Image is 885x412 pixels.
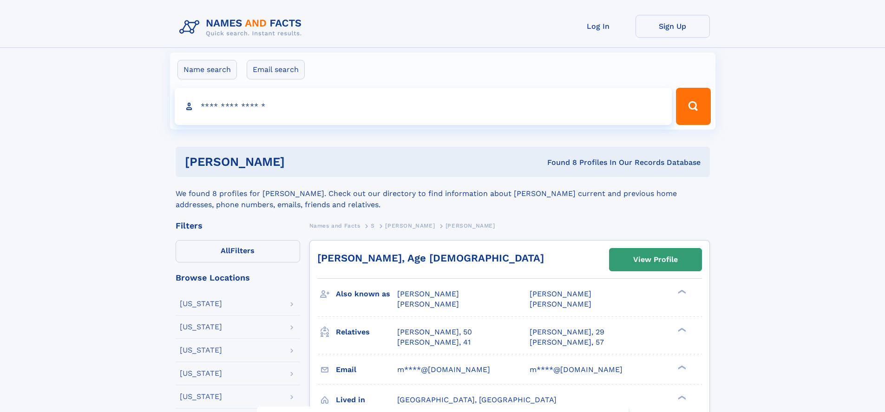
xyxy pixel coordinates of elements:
[636,15,710,38] a: Sign Up
[177,60,237,79] label: Name search
[371,222,375,229] span: S
[180,323,222,331] div: [US_STATE]
[176,222,300,230] div: Filters
[397,300,459,308] span: [PERSON_NAME]
[675,289,687,295] div: ❯
[175,88,672,125] input: search input
[180,347,222,354] div: [US_STATE]
[446,222,495,229] span: [PERSON_NAME]
[530,327,604,337] a: [PERSON_NAME], 29
[397,289,459,298] span: [PERSON_NAME]
[633,249,678,270] div: View Profile
[317,252,544,264] a: [PERSON_NAME], Age [DEMOGRAPHIC_DATA]
[416,157,701,168] div: Found 8 Profiles In Our Records Database
[676,88,710,125] button: Search Button
[221,246,230,255] span: All
[530,289,591,298] span: [PERSON_NAME]
[675,327,687,333] div: ❯
[397,395,557,404] span: [GEOGRAPHIC_DATA], [GEOGRAPHIC_DATA]
[336,286,397,302] h3: Also known as
[176,177,710,210] div: We found 8 profiles for [PERSON_NAME]. Check out our directory to find information about [PERSON_...
[530,337,604,347] a: [PERSON_NAME], 57
[176,274,300,282] div: Browse Locations
[180,370,222,377] div: [US_STATE]
[336,362,397,378] h3: Email
[176,240,300,262] label: Filters
[371,220,375,231] a: S
[675,364,687,370] div: ❯
[247,60,305,79] label: Email search
[397,327,472,337] a: [PERSON_NAME], 50
[561,15,636,38] a: Log In
[385,220,435,231] a: [PERSON_NAME]
[185,156,416,168] h1: [PERSON_NAME]
[336,392,397,408] h3: Lived in
[176,15,309,40] img: Logo Names and Facts
[397,337,471,347] a: [PERSON_NAME], 41
[385,222,435,229] span: [PERSON_NAME]
[180,393,222,400] div: [US_STATE]
[309,220,361,231] a: Names and Facts
[530,300,591,308] span: [PERSON_NAME]
[675,394,687,400] div: ❯
[180,300,222,307] div: [US_STATE]
[336,324,397,340] h3: Relatives
[610,249,701,271] a: View Profile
